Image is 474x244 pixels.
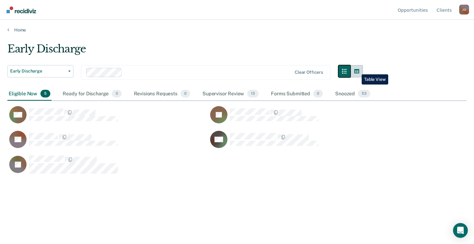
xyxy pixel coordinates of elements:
span: 13 [247,90,259,98]
span: 0 [313,90,323,98]
img: Recidiviz [6,6,36,13]
span: 5 [40,90,50,98]
a: Home [7,27,467,33]
div: CaseloadOpportunityCell-6632193 [208,130,409,155]
div: Ready for Discharge0 [61,87,123,101]
span: 0 [112,90,121,98]
div: Clear officers [295,70,323,75]
button: Profile dropdown button [459,5,469,14]
div: CaseloadOpportunityCell-6031305 [7,106,208,130]
div: Early Discharge [7,43,363,60]
span: 53 [358,90,370,98]
div: CaseloadOpportunityCell-6036774 [7,155,208,180]
div: Revisions Requests0 [133,87,191,101]
span: Early Discharge [10,68,66,74]
div: Supervisor Review13 [201,87,260,101]
div: CaseloadOpportunityCell-6436505 [7,130,208,155]
div: Eligible Now5 [7,87,52,101]
button: Early Discharge [7,65,73,77]
div: Forms Submitted0 [270,87,324,101]
div: Open Intercom Messenger [453,223,468,238]
div: CaseloadOpportunityCell-6710238 [208,106,409,130]
span: 0 [181,90,190,98]
div: J O [459,5,469,14]
div: Snoozed53 [334,87,372,101]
